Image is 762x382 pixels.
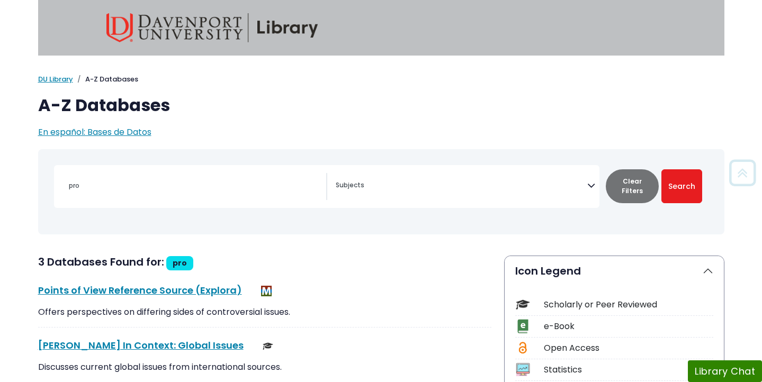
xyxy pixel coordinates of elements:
a: En español: Bases de Datos [38,126,151,138]
a: [PERSON_NAME] In Context: Global Issues [38,339,244,352]
p: Offers perspectives on differing sides of controversial issues. [38,306,491,319]
div: Scholarly or Peer Reviewed [544,298,713,311]
img: MeL (Michigan electronic Library) [261,286,272,296]
img: Icon Statistics [516,362,530,377]
div: Open Access [544,342,713,354]
span: 3 Databases Found for: [38,254,164,269]
div: Statistics [544,363,713,376]
img: Icon Open Access [516,341,530,355]
nav: Search filters [38,149,724,234]
img: Davenport University Library [106,13,318,42]
h1: A-Z Databases [38,95,724,115]
button: Library Chat [688,360,762,382]
div: e-Book [544,320,713,333]
textarea: Search [336,182,587,190]
a: Back to Top [725,165,759,182]
img: Scholarly or Peer Reviewed [263,341,273,351]
img: Icon Scholarly or Peer Reviewed [516,297,530,312]
input: Search database by title or keyword [62,178,326,193]
nav: breadcrumb [38,74,724,85]
span: pro [173,258,187,268]
li: A-Z Databases [73,74,138,85]
button: Icon Legend [505,256,724,286]
a: DU Library [38,74,73,84]
a: Points of View Reference Source (Explora) [38,284,242,297]
img: Icon e-Book [516,319,530,333]
button: Submit for Search Results [661,169,702,203]
p: Discusses current global issues from international sources. [38,361,491,374]
button: Clear Filters [606,169,659,203]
